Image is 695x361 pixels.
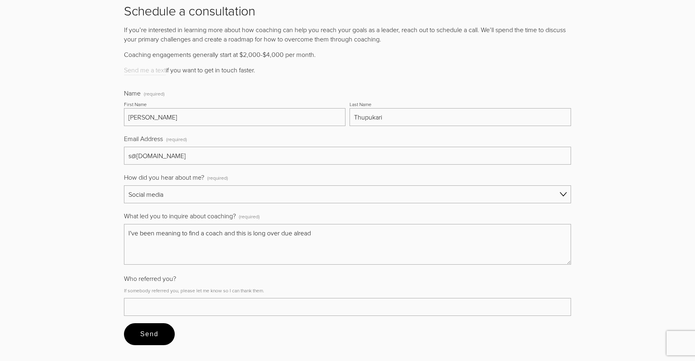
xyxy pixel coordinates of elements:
[350,101,371,108] div: Last Name
[124,89,141,98] span: Name
[239,211,260,222] span: (required)
[124,274,176,283] span: Who referred you?
[124,185,571,203] select: How did you hear about me?
[124,224,571,265] textarea: I've been meaning to find a coach and this is long over due alread
[207,172,228,184] span: (required)
[124,65,166,75] a: Send me a text
[124,134,163,143] span: Email Address
[124,173,204,182] span: How did you hear about me?
[124,211,236,220] span: What led you to inquire about coaching?
[124,323,175,345] button: SendSend
[166,133,187,145] span: (required)
[140,331,159,337] span: Send
[124,65,571,74] p: if you want to get in touch faster.
[124,285,571,296] p: If somebody referred you, please let me know so I can thank them.
[124,50,571,59] p: Coaching engagements generally start at $2,000-$4,000 per month.
[144,91,165,96] span: (required)
[124,3,571,18] h2: Schedule a consultation
[124,25,571,43] p: If you’re interested in learning more about how coaching can help you reach your goals as a leade...
[124,101,147,108] div: First Name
